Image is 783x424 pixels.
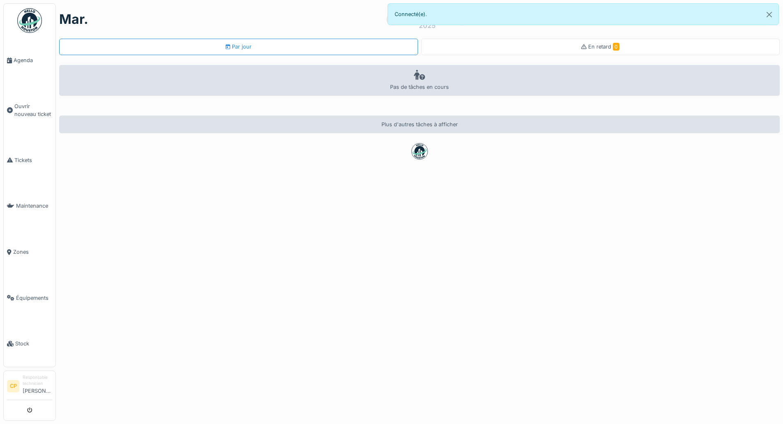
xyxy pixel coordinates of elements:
span: Équipements [16,294,52,302]
div: Pas de tâches en cours [59,65,780,96]
div: Par jour [226,43,252,51]
a: Tickets [4,137,55,183]
span: Stock [15,340,52,348]
span: Ouvrir nouveau ticket [14,102,52,118]
span: Maintenance [16,202,52,210]
span: En retard [588,44,619,50]
li: CP [7,380,19,392]
a: Agenda [4,37,55,83]
span: Agenda [14,56,52,64]
img: Badge_color-CXgf-gQk.svg [17,8,42,33]
li: [PERSON_NAME] [23,374,52,398]
div: 2025 [419,21,436,30]
h1: mar. [59,12,88,27]
a: Zones [4,229,55,275]
div: Plus d'autres tâches à afficher [59,116,780,133]
a: Ouvrir nouveau ticket [4,83,55,137]
span: Zones [13,248,52,256]
span: 0 [613,43,619,51]
div: Connecté(e). [388,3,779,25]
a: CP Responsable technicien[PERSON_NAME] [7,374,52,400]
img: badge-BVDL4wpA.svg [411,143,428,160]
span: Tickets [14,156,52,164]
a: Stock [4,321,55,367]
button: Close [760,4,778,25]
div: Responsable technicien [23,374,52,387]
a: Équipements [4,275,55,321]
a: Maintenance [4,183,55,229]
